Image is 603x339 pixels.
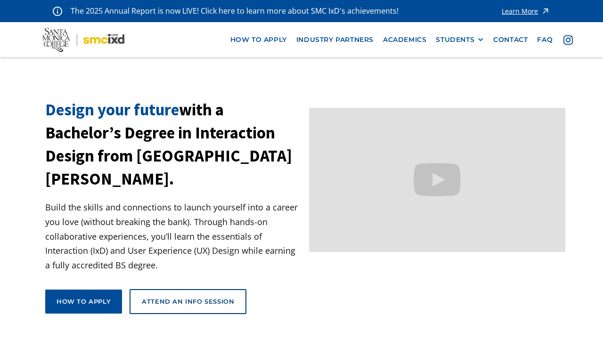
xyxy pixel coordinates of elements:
[502,8,538,15] div: Learn More
[563,35,573,45] img: icon - instagram
[57,297,111,306] div: How to apply
[142,297,234,306] div: Attend an Info Session
[45,200,301,272] p: Build the skills and connections to launch yourself into a career you love (without breaking the ...
[532,31,557,48] a: faq
[436,36,474,44] div: STUDENTS
[45,98,301,191] h1: with a Bachelor’s Degree in Interaction Design from [GEOGRAPHIC_DATA][PERSON_NAME].
[45,99,179,120] span: Design your future
[292,31,378,48] a: industry partners
[226,31,292,48] a: how to apply
[130,289,246,314] a: Attend an Info Session
[436,36,484,44] div: STUDENTS
[53,6,62,16] img: icon - information - alert
[489,31,532,48] a: contact
[309,108,565,252] iframe: Design your future with a Bachelor's Degree in Interaction Design from Santa Monica College
[502,5,550,17] a: Learn More
[45,290,122,313] a: How to apply
[71,5,399,17] p: The 2025 Annual Report is now LIVE! Click here to learn more about SMC IxD's achievements!
[378,31,431,48] a: Academics
[541,5,550,17] img: icon - arrow - alert
[42,28,125,52] img: Santa Monica College - SMC IxD logo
